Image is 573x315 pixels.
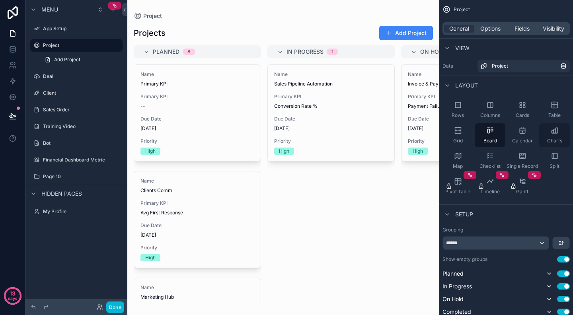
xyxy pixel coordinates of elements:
[43,208,121,215] label: My Profile
[516,112,529,119] span: Cards
[43,140,121,146] label: Bot
[442,123,473,147] button: Grid
[449,25,469,33] span: General
[445,189,470,195] span: Pivot Table
[442,282,472,290] span: In Progress
[43,73,121,80] label: Deal
[480,189,500,195] span: Timeline
[43,123,121,130] label: Training Video
[507,174,538,198] button: Gantt
[30,154,123,166] a: Financial Dashboard Metric
[8,293,18,304] p: days
[452,112,464,119] span: Rows
[480,25,501,33] span: Options
[30,170,123,183] a: Page 10
[548,112,561,119] span: Table
[30,39,123,52] a: Project
[43,107,121,113] label: Sales Order
[539,98,570,122] button: Table
[547,138,562,144] span: Charts
[475,149,505,173] button: Checklist
[475,123,505,147] button: Board
[442,174,473,198] button: Pivot Table
[43,42,118,49] label: Project
[442,295,464,303] span: On Hold
[442,227,463,233] label: Grouping
[550,163,559,169] span: Split
[455,210,473,218] span: Setup
[515,25,530,33] span: Fields
[453,138,463,144] span: Grid
[475,174,505,198] button: Timeline
[30,87,123,99] a: Client
[43,90,121,96] label: Client
[43,25,121,32] label: App Setup
[539,149,570,173] button: Split
[30,70,123,83] a: Deal
[41,6,58,14] span: Menu
[455,82,478,89] span: Layout
[30,22,123,35] a: App Setup
[477,60,570,72] a: Project
[507,98,538,122] button: Cards
[455,44,470,52] span: View
[40,53,123,66] a: Add Project
[543,25,564,33] span: Visibility
[483,138,497,144] span: Board
[43,173,121,180] label: Page 10
[507,123,538,147] button: Calendar
[539,123,570,147] button: Charts
[54,56,80,63] span: Add Project
[475,98,505,122] button: Columns
[30,137,123,150] a: Bot
[454,6,470,13] span: Project
[442,270,464,278] span: Planned
[30,205,123,218] a: My Profile
[516,189,528,195] span: Gantt
[507,149,538,173] button: Single Record
[512,138,533,144] span: Calendar
[10,290,16,297] p: 13
[30,120,123,133] a: Training Video
[442,98,473,122] button: Rows
[492,63,508,69] span: Project
[30,103,123,116] a: Sales Order
[106,301,124,313] button: Done
[442,149,473,173] button: Map
[507,163,538,169] span: Single Record
[442,63,474,69] label: Data
[479,163,501,169] span: Checklist
[480,112,500,119] span: Columns
[453,163,463,169] span: Map
[41,190,82,198] span: Hidden pages
[43,157,121,163] label: Financial Dashboard Metric
[442,256,487,262] label: Show empty groups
